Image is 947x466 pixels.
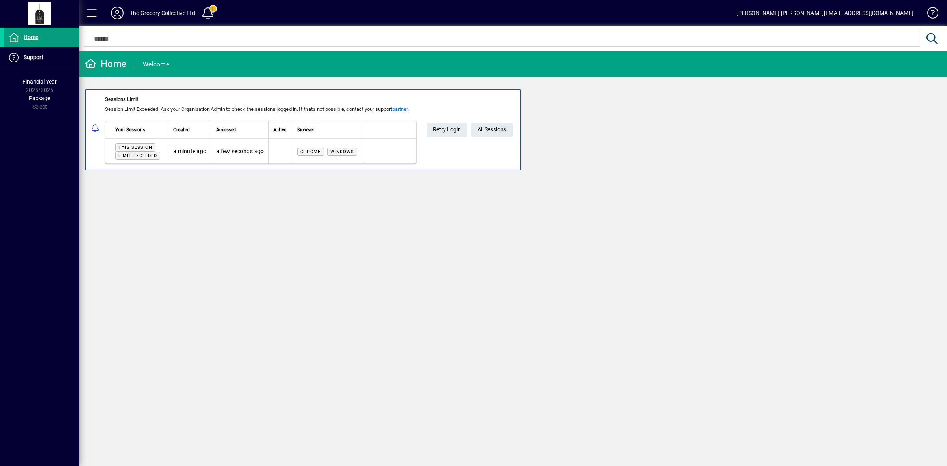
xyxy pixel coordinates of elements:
[273,125,286,134] span: Active
[471,123,513,137] a: All Sessions
[85,58,127,70] div: Home
[297,125,314,134] span: Browser
[168,139,211,163] td: a minute ago
[130,7,195,19] div: The Grocery Collective Ltd
[79,89,947,170] app-alert-notification-menu-item: Sessions Limit
[105,6,130,20] button: Profile
[118,145,152,150] span: This session
[24,54,43,60] span: Support
[173,125,190,134] span: Created
[4,48,79,67] a: Support
[22,79,57,85] span: Financial Year
[211,139,268,163] td: a few seconds ago
[477,123,506,136] span: All Sessions
[24,34,38,40] span: Home
[105,95,417,103] div: Sessions Limit
[29,95,50,101] span: Package
[736,7,913,19] div: [PERSON_NAME] [PERSON_NAME][EMAIL_ADDRESS][DOMAIN_NAME]
[300,149,321,154] span: Chrome
[118,153,157,158] span: Limit exceeded
[392,106,408,112] a: partner
[115,125,145,134] span: Your Sessions
[433,123,461,136] span: Retry Login
[330,149,354,154] span: Windows
[143,58,169,71] div: Welcome
[216,125,236,134] span: Accessed
[427,123,467,137] button: Retry Login
[921,2,937,27] a: Knowledge Base
[105,105,417,113] div: Session Limit Exceeded. Ask your Organisation Admin to check the sessions logged in. If that's no...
